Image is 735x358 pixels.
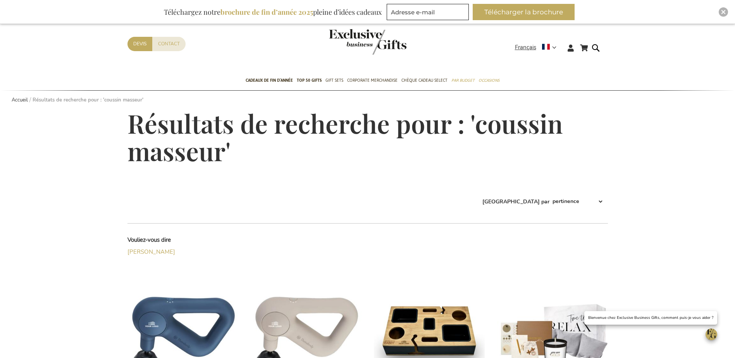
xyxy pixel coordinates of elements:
[33,96,143,103] strong: Résultats de recherche pour : 'coussin masseur'
[387,4,471,22] form: marketing offers and promotions
[246,76,293,84] span: Cadeaux de fin d’année
[451,76,475,84] span: Par budget
[347,76,398,84] span: Corporate Merchandise
[127,107,563,168] span: Résultats de recherche pour : 'coussin masseur'
[719,7,728,17] div: Close
[127,37,152,51] a: Devis
[329,29,406,55] img: Exclusive Business gifts logo
[473,4,575,20] button: Télécharger la brochure
[127,248,175,256] a: [PERSON_NAME]
[297,76,322,84] span: TOP 50 Gifts
[515,43,561,52] div: Français
[482,198,549,205] label: [GEOGRAPHIC_DATA] par
[479,76,499,84] span: Occasions
[387,4,469,20] input: Adresse e-mail
[127,236,248,244] dt: Vouliez-vous dire
[515,43,536,52] span: Français
[325,76,343,84] span: Gift Sets
[721,10,726,14] img: Close
[12,96,28,103] a: Accueil
[401,76,448,84] span: Chèque Cadeau Select
[220,7,313,17] b: brochure de fin d’année 2025
[160,4,385,20] div: Téléchargez notre pleine d’idées cadeaux
[152,37,186,51] a: Contact
[329,29,368,55] a: store logo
